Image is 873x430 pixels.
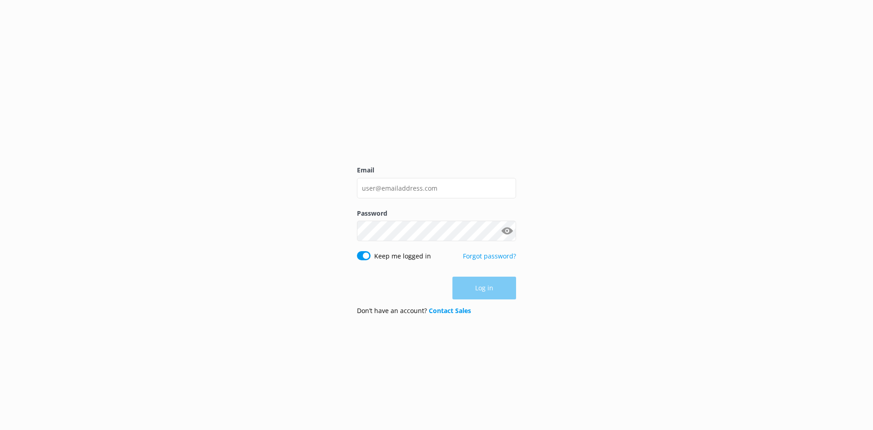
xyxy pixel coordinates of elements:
a: Forgot password? [463,252,516,260]
label: Email [357,165,516,175]
a: Contact Sales [429,306,471,315]
input: user@emailaddress.com [357,178,516,198]
label: Keep me logged in [374,251,431,261]
label: Password [357,208,516,218]
p: Don’t have an account? [357,306,471,316]
button: Show password [498,222,516,240]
